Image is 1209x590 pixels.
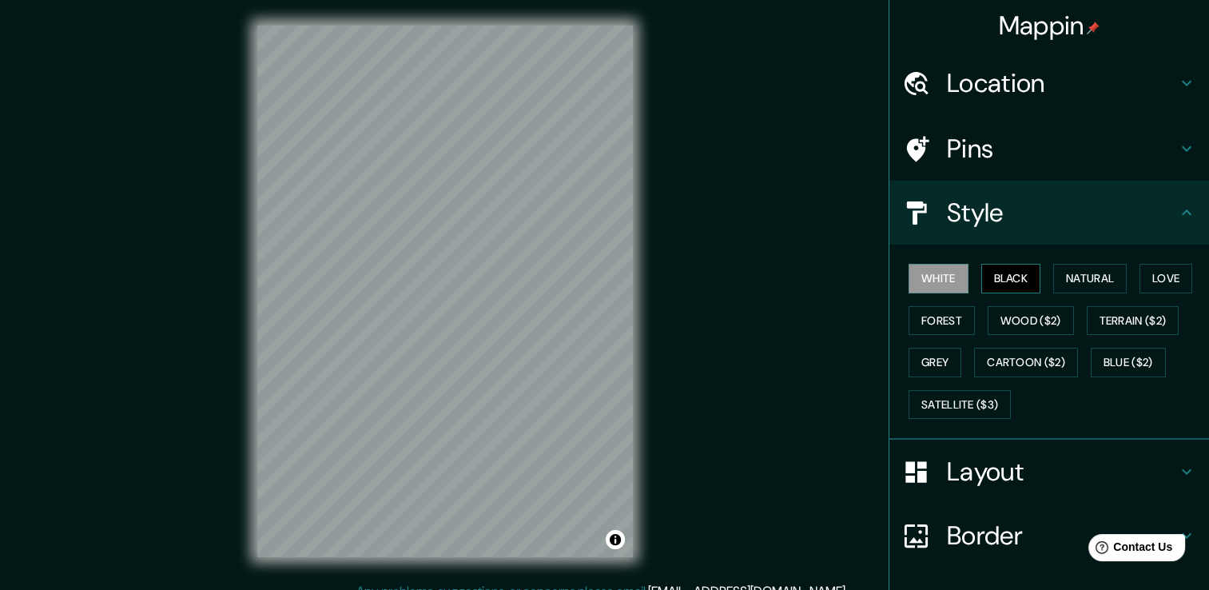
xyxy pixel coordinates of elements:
div: Location [889,51,1209,115]
div: Style [889,181,1209,245]
h4: Layout [947,456,1177,488]
div: Pins [889,117,1209,181]
button: Terrain ($2) [1087,306,1179,336]
h4: Border [947,520,1177,552]
div: Layout [889,440,1209,504]
h4: Mappin [999,10,1100,42]
h4: Style [947,197,1177,229]
button: Natural [1053,264,1127,293]
div: Border [889,504,1209,568]
button: Blue ($2) [1091,348,1166,377]
button: Grey [909,348,961,377]
button: Toggle attribution [606,530,625,549]
button: Love [1139,264,1192,293]
button: Black [981,264,1041,293]
h4: Location [947,67,1177,99]
img: pin-icon.png [1087,22,1100,34]
canvas: Map [257,26,633,557]
button: White [909,264,968,293]
h4: Pins [947,133,1177,165]
button: Satellite ($3) [909,390,1011,420]
button: Wood ($2) [988,306,1074,336]
button: Cartoon ($2) [974,348,1078,377]
button: Forest [909,306,975,336]
iframe: Help widget launcher [1067,528,1191,572]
